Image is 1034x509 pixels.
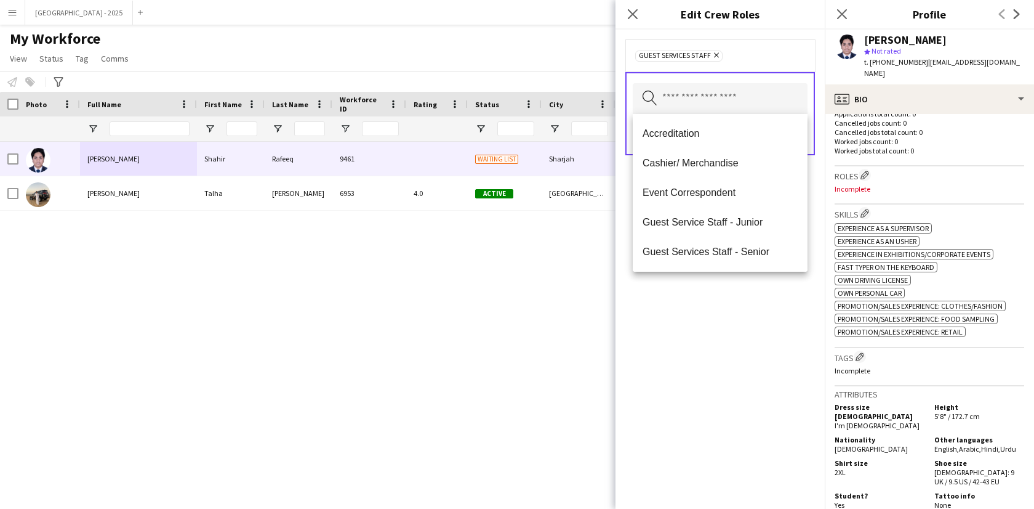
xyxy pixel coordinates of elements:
span: View [10,53,27,64]
span: Promotion/Sales Experience: Retail [838,327,963,336]
p: Cancelled jobs total count: 0 [835,128,1024,137]
span: Cashier/ Merchandise [643,157,798,169]
span: Own Driving License [838,275,908,285]
span: Not rated [872,46,901,55]
span: [PERSON_NAME] [87,189,140,198]
span: City [549,100,563,109]
button: Open Filter Menu [87,123,98,134]
span: [DEMOGRAPHIC_DATA]: 9 UK / 9.5 US / 42-43 EU [934,468,1014,486]
div: 4.0 [406,176,468,210]
span: I'm [DEMOGRAPHIC_DATA] [835,421,920,430]
p: Cancelled jobs count: 0 [835,118,1024,128]
img: Talha Qureshi [26,182,50,207]
span: First Name [204,100,242,109]
input: Status Filter Input [497,121,534,136]
h5: Tattoo info [934,491,1024,500]
span: Accreditation [643,128,798,139]
button: Open Filter Menu [549,123,560,134]
a: Comms [96,51,134,67]
span: Tag [76,53,89,64]
h5: Shoe size [934,458,1024,468]
div: 6953 [332,176,406,210]
p: Incomplete [835,184,1024,193]
div: Sharjah [542,142,615,176]
input: City Filter Input [571,121,608,136]
div: Talha [197,176,265,210]
h5: Nationality [835,435,924,444]
button: Open Filter Menu [475,123,486,134]
span: Fast Typer on the Keyboard [838,263,934,272]
span: t. [PHONE_NUMBER] [864,57,928,67]
button: Open Filter Menu [272,123,283,134]
span: Experience in Exhibitions/Corporate Events [838,250,990,259]
div: 9461 [332,142,406,176]
span: Guest Services Staff [639,51,711,61]
h3: Skills [835,207,1024,220]
span: Rating [414,100,437,109]
h3: Tags [835,351,1024,364]
span: Promotion/Sales Experience: Clothes/Fashion [838,301,1003,311]
span: Arabic , [959,444,981,454]
span: Experience as an Usher [838,237,916,246]
h5: Height [934,402,1024,412]
span: Active [475,189,513,198]
span: Waiting list [475,155,518,164]
app-action-btn: Advanced filters [51,75,66,89]
div: [PERSON_NAME] [864,35,947,46]
span: 5'8" / 172.7 cm [934,412,980,421]
span: Status [39,53,63,64]
button: Open Filter Menu [340,123,351,134]
input: Full Name Filter Input [110,121,190,136]
a: View [5,51,32,67]
div: [PERSON_NAME] [265,176,332,210]
input: Last Name Filter Input [294,121,325,136]
p: Applications total count: 0 [835,109,1024,118]
span: Guest Services Staff - Senior [643,246,798,258]
h3: Edit Crew Roles [615,6,825,22]
span: Experience as a Supervisor [838,224,929,233]
div: Shahir [197,142,265,176]
h3: Profile [825,6,1034,22]
div: [GEOGRAPHIC_DATA] [542,176,615,210]
span: Event Correspondent [643,187,798,198]
span: Status [475,100,499,109]
h5: Other languages [934,435,1024,444]
span: 2XL [835,468,846,477]
a: Tag [71,51,94,67]
span: [PERSON_NAME] [87,154,140,163]
span: My Workforce [10,30,100,48]
span: Full Name [87,100,121,109]
span: | [EMAIL_ADDRESS][DOMAIN_NAME] [864,57,1020,78]
input: Workforce ID Filter Input [362,121,399,136]
span: English , [934,444,959,454]
span: Workforce ID [340,95,384,113]
span: Last Name [272,100,308,109]
span: Guest Service Staff - Junior [643,216,798,228]
a: Status [34,51,68,67]
h3: Roles [835,169,1024,182]
input: First Name Filter Input [226,121,257,136]
button: Open Filter Menu [204,123,215,134]
div: Bio [825,84,1034,114]
p: Worked jobs total count: 0 [835,146,1024,155]
span: Promotion/Sales Experience: Food Sampling [838,314,995,324]
h5: Student? [835,491,924,500]
h5: Shirt size [835,458,924,468]
button: [GEOGRAPHIC_DATA] - 2025 [25,1,133,25]
img: Shahir Rafeeq [26,148,50,173]
p: Worked jobs count: 0 [835,137,1024,146]
span: [DEMOGRAPHIC_DATA] [835,444,908,454]
span: Photo [26,100,47,109]
div: Rafeeq [265,142,332,176]
span: Own Personal Car [838,288,902,298]
p: Incomplete [835,366,1024,375]
span: Hindi , [981,444,1000,454]
h5: Dress size [DEMOGRAPHIC_DATA] [835,402,924,421]
h3: Attributes [835,389,1024,400]
span: Urdu [1000,444,1016,454]
span: Comms [101,53,129,64]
